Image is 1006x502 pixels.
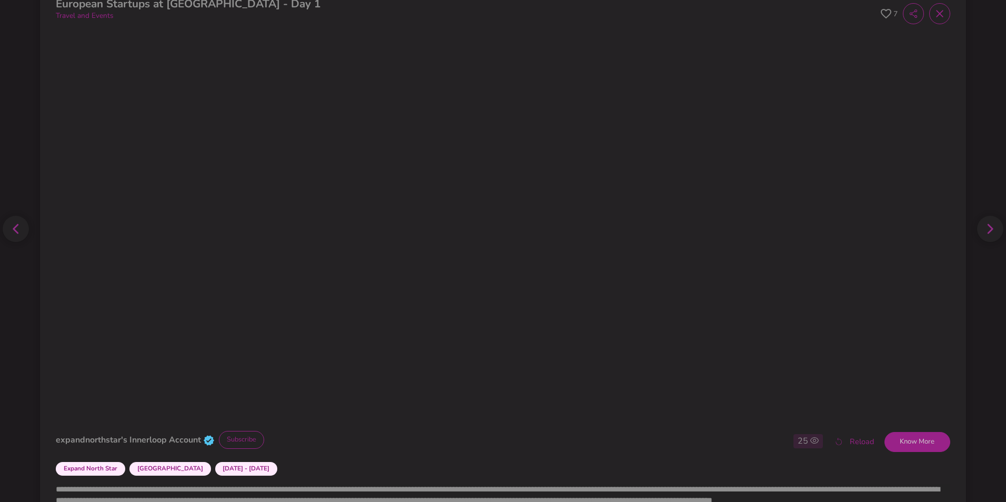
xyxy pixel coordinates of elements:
iframe: Innerloop player [56,32,950,424]
p: Travel and Events [56,11,320,22]
span: 7 [893,8,898,19]
span: [GEOGRAPHIC_DATA] [129,462,211,475]
button: Reload [823,432,884,452]
button: Know More [884,432,950,452]
span: Subscribe [223,435,260,444]
span: [DATE] - [DATE] [215,462,278,475]
h6: 25 [798,436,808,446]
button: Subscribe [219,431,264,448]
img: verified [203,435,215,446]
span: Expand North Star [56,462,125,475]
strong: expandnorthstar's Innerloop Account [56,434,201,446]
